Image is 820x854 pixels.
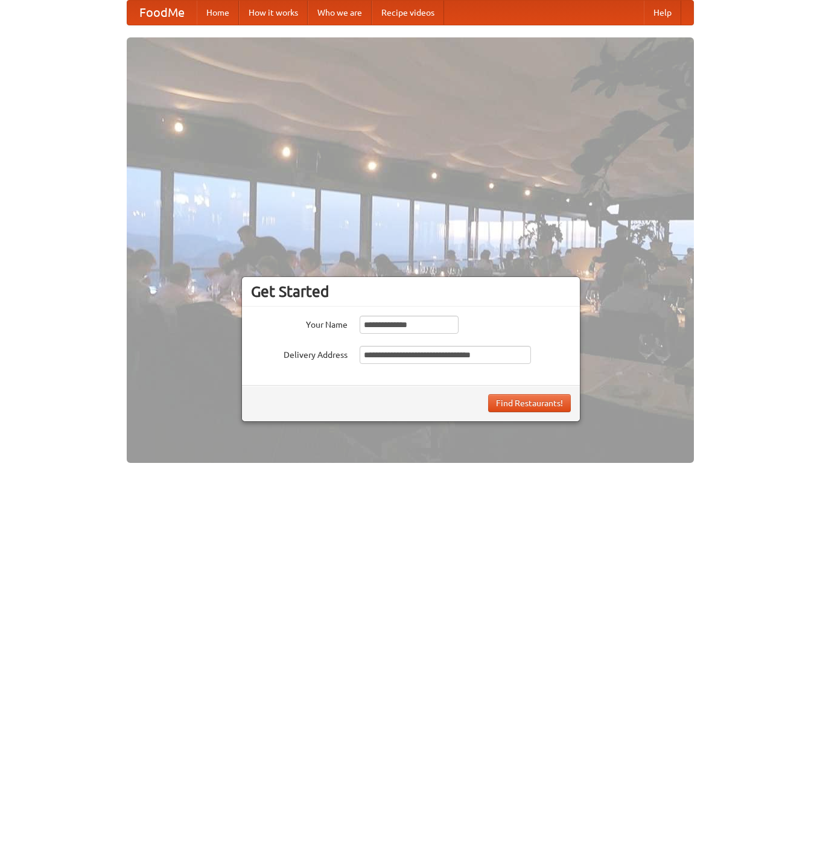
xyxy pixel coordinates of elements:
h3: Get Started [251,282,571,301]
a: Help [644,1,681,25]
button: Find Restaurants! [488,394,571,412]
a: FoodMe [127,1,197,25]
a: Recipe videos [372,1,444,25]
label: Your Name [251,316,348,331]
a: How it works [239,1,308,25]
a: Who we are [308,1,372,25]
a: Home [197,1,239,25]
label: Delivery Address [251,346,348,361]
